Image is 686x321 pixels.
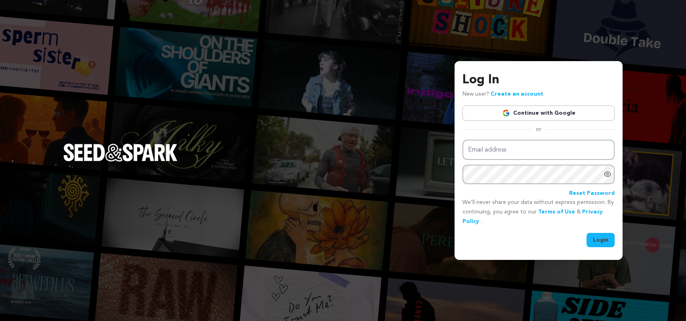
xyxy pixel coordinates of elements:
a: Reset Password [569,189,615,198]
span: or [531,125,546,133]
a: Seed&Spark Homepage [63,144,178,177]
p: We’ll never share your data without express permission. By continuing, you agree to our & . [462,198,615,226]
a: Continue with Google [462,106,615,121]
button: Login [587,233,615,247]
a: Show password as plain text. Warning: this will display your password on the screen. [604,170,611,178]
h3: Log In [462,71,615,90]
p: New user? [462,90,543,99]
a: Terms of Use [538,209,575,215]
input: Email address [462,140,615,160]
img: Seed&Spark Logo [63,144,178,161]
a: Privacy Policy [462,209,603,224]
img: Google logo [502,109,510,117]
a: Create an account [491,91,543,97]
